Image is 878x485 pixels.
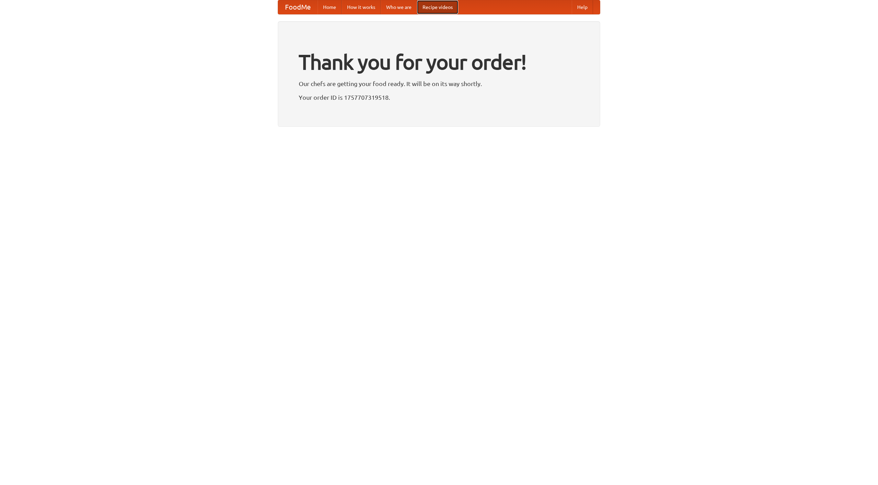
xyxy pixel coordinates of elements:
p: Our chefs are getting your food ready. It will be on its way shortly. [299,78,579,89]
a: Who we are [381,0,417,14]
a: Recipe videos [417,0,458,14]
a: FoodMe [278,0,318,14]
h1: Thank you for your order! [299,46,579,78]
a: Home [318,0,342,14]
a: Help [572,0,593,14]
a: How it works [342,0,381,14]
p: Your order ID is 1757707319518. [299,92,579,102]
